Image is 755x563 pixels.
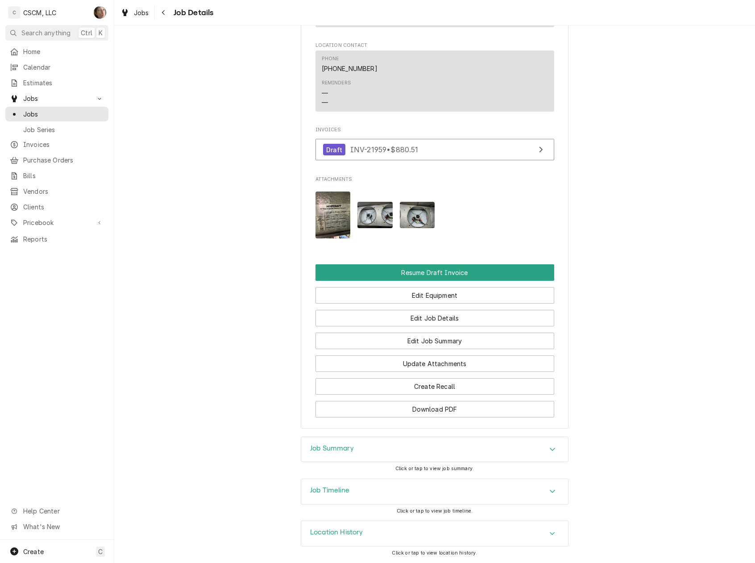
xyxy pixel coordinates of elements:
[315,50,554,112] div: Contact
[315,176,554,183] span: Attachments
[315,184,554,246] span: Attachments
[23,78,104,88] span: Estimates
[322,55,377,73] div: Phone
[5,184,108,199] a: Vendors
[322,98,328,107] div: —
[397,508,473,514] span: Click or tap to view job timeline.
[5,91,108,106] a: Go to Jobs
[315,264,554,281] div: Button Group Row
[5,232,108,246] a: Reports
[5,504,108,518] a: Go to Help Center
[301,521,568,546] button: Accordion Details Expand Trigger
[117,5,153,20] a: Jobs
[23,94,91,103] span: Jobs
[322,55,339,63] div: Phone
[5,137,108,152] a: Invoices
[94,6,106,19] div: Serra Heyen's Avatar
[157,5,171,20] button: Navigate back
[315,192,351,238] img: cggJ30mJTLSGGhhgANhT
[315,326,554,349] div: Button Group Row
[5,153,108,167] a: Purchase Orders
[315,281,554,304] div: Button Group Row
[350,145,419,154] span: INV-21959 • $880.51
[301,437,568,462] div: Accordion Header
[315,372,554,395] div: Button Group Row
[322,88,328,98] div: —
[21,28,71,38] span: Search anything
[315,42,554,49] span: Location Contact
[81,28,92,38] span: Ctrl
[315,287,554,304] button: Edit Equipment
[5,25,108,41] button: Search anythingCtrlK
[301,437,568,463] div: Job Summary
[315,126,554,165] div: Invoices
[310,528,363,537] h3: Location History
[322,79,351,87] div: Reminders
[315,50,554,116] div: Location Contact List
[23,140,104,149] span: Invoices
[315,333,554,349] button: Edit Job Summary
[23,506,103,516] span: Help Center
[23,522,103,531] span: What's New
[315,42,554,116] div: Location Contact
[23,234,104,244] span: Reports
[5,200,108,214] a: Clients
[301,479,568,505] div: Job Timeline
[5,75,108,90] a: Estimates
[5,122,108,137] a: Job Series
[23,548,44,555] span: Create
[23,47,104,56] span: Home
[357,202,393,228] img: jDNueOL6Ryq4j9qwNzmq
[94,6,106,19] div: SH
[134,8,149,17] span: Jobs
[315,176,554,246] div: Attachments
[323,144,346,156] div: Draft
[5,215,108,230] a: Go to Pricebook
[310,486,349,495] h3: Job Timeline
[315,264,554,281] button: Resume Draft Invoice
[315,126,554,133] span: Invoices
[315,304,554,326] div: Button Group Row
[23,8,56,17] div: CSCM, LLC
[23,109,104,119] span: Jobs
[301,479,568,504] div: Accordion Header
[23,187,104,196] span: Vendors
[301,437,568,462] button: Accordion Details Expand Trigger
[315,355,554,372] button: Update Attachments
[5,519,108,534] a: Go to What's New
[99,28,103,38] span: K
[315,395,554,417] div: Button Group Row
[23,202,104,212] span: Clients
[315,349,554,372] div: Button Group Row
[301,521,568,546] div: Location History
[5,107,108,121] a: Jobs
[315,401,554,417] button: Download PDF
[301,479,568,504] button: Accordion Details Expand Trigger
[322,79,351,107] div: Reminders
[315,378,554,395] button: Create Recall
[301,521,568,546] div: Accordion Header
[98,547,103,556] span: C
[395,466,474,471] span: Click or tap to view job summary.
[322,65,377,72] a: [PHONE_NUMBER]
[400,202,435,228] img: SkiKqrvgTCWjbqdbYXVg
[310,444,354,453] h3: Job Summary
[5,168,108,183] a: Bills
[23,155,104,165] span: Purchase Orders
[315,310,554,326] button: Edit Job Details
[5,60,108,75] a: Calendar
[23,171,104,180] span: Bills
[171,7,214,19] span: Job Details
[392,550,477,556] span: Click or tap to view location history.
[8,6,21,19] div: C
[23,63,104,72] span: Calendar
[315,139,554,161] a: View Invoice
[5,44,108,59] a: Home
[23,125,104,134] span: Job Series
[315,264,554,417] div: Button Group
[23,218,91,227] span: Pricebook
